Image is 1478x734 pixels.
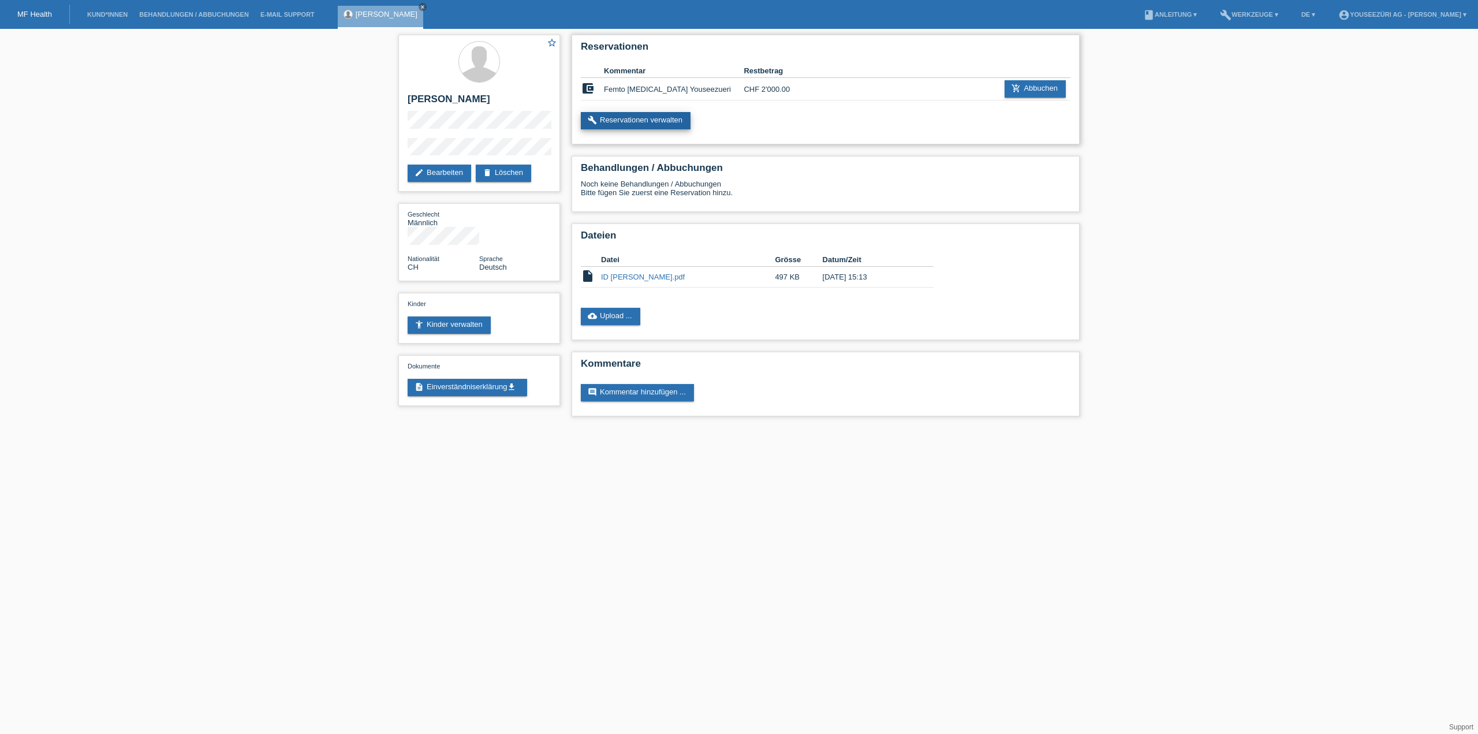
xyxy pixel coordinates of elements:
[1012,84,1021,93] i: add_shopping_cart
[420,4,426,10] i: close
[476,165,531,182] a: deleteLöschen
[588,311,597,321] i: cloud_upload
[133,11,255,18] a: Behandlungen / Abbuchungen
[415,382,424,392] i: description
[408,363,440,370] span: Dokumente
[479,255,503,262] span: Sprache
[547,38,557,48] i: star_border
[604,64,744,78] th: Kommentar
[547,38,557,50] a: star_border
[601,253,775,267] th: Datei
[1143,9,1155,21] i: book
[744,78,813,100] td: CHF 2'000.00
[1005,80,1066,98] a: add_shopping_cartAbbuchen
[581,81,595,95] i: account_balance_wallet
[408,316,491,334] a: accessibility_newKinder verwalten
[81,11,133,18] a: Kund*innen
[581,41,1070,58] h2: Reservationen
[581,230,1070,247] h2: Dateien
[581,112,691,129] a: buildReservationen verwalten
[1338,9,1350,21] i: account_circle
[17,10,52,18] a: MF Health
[775,267,822,288] td: 497 KB
[415,320,424,329] i: accessibility_new
[1220,9,1231,21] i: build
[581,269,595,283] i: insert_drive_file
[744,64,813,78] th: Restbetrag
[823,267,917,288] td: [DATE] 15:13
[1333,11,1472,18] a: account_circleYOUSEEZüRi AG - [PERSON_NAME] ▾
[408,165,471,182] a: editBearbeiten
[419,3,427,11] a: close
[408,263,419,271] span: Schweiz
[823,253,917,267] th: Datum/Zeit
[581,180,1070,206] div: Noch keine Behandlungen / Abbuchungen Bitte fügen Sie zuerst eine Reservation hinzu.
[408,255,439,262] span: Nationalität
[581,358,1070,375] h2: Kommentare
[601,273,685,281] a: ID [PERSON_NAME].pdf
[408,211,439,218] span: Geschlecht
[1296,11,1321,18] a: DE ▾
[479,263,507,271] span: Deutsch
[581,384,694,401] a: commentKommentar hinzufügen ...
[581,162,1070,180] h2: Behandlungen / Abbuchungen
[483,168,492,177] i: delete
[1214,11,1284,18] a: buildWerkzeuge ▾
[588,115,597,125] i: build
[507,382,516,392] i: get_app
[581,308,640,325] a: cloud_uploadUpload ...
[356,10,417,18] a: [PERSON_NAME]
[415,168,424,177] i: edit
[1449,723,1473,731] a: Support
[408,210,479,227] div: Männlich
[775,253,822,267] th: Grösse
[588,388,597,397] i: comment
[408,94,551,111] h2: [PERSON_NAME]
[408,379,527,396] a: descriptionEinverständniserklärungget_app
[408,300,426,307] span: Kinder
[1137,11,1203,18] a: bookAnleitung ▾
[604,78,744,100] td: Femto [MEDICAL_DATA] Youseezueri
[255,11,320,18] a: E-Mail Support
